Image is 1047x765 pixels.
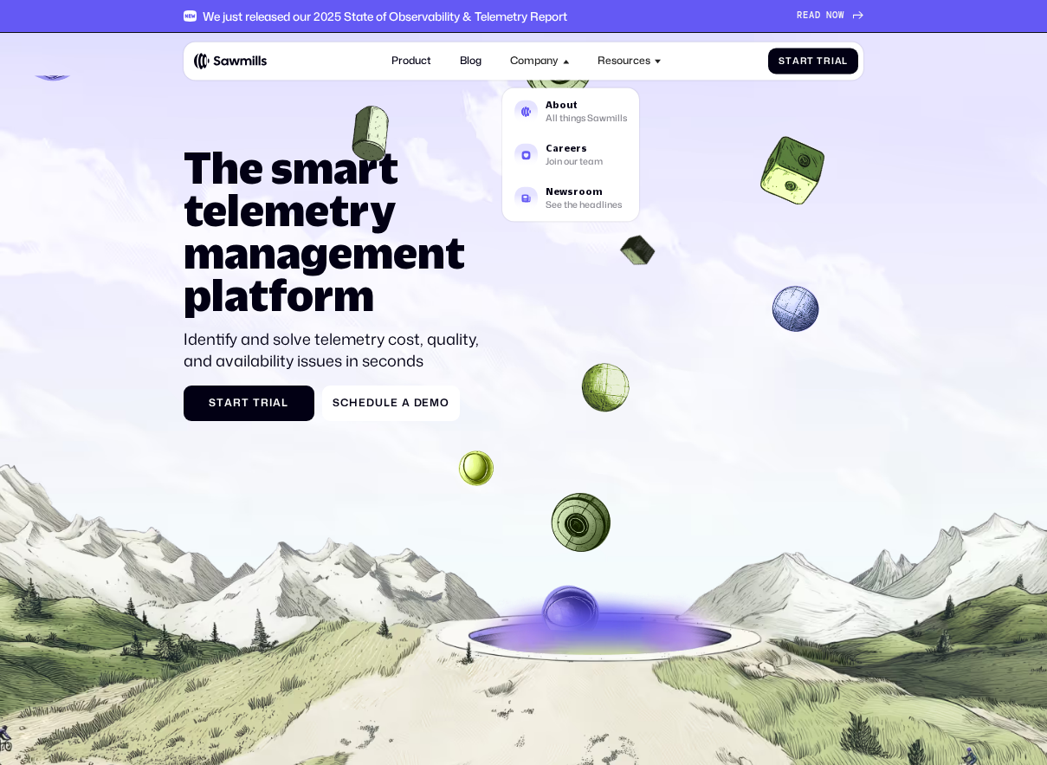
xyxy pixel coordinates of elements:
[546,201,622,210] div: See the headlines
[831,55,835,67] span: i
[281,397,288,410] span: l
[184,328,488,373] p: Identify and solve telemetry cost, quality, and availability issues in seconds
[209,397,217,410] span: S
[233,397,242,410] span: r
[797,10,803,22] span: R
[375,397,384,410] span: u
[366,397,375,410] span: d
[507,135,635,174] a: CareersJoin our team
[333,397,340,410] span: S
[792,55,800,67] span: a
[785,55,792,67] span: t
[502,47,577,75] div: Company
[322,386,461,422] a: ScheduleaDemo
[800,55,808,67] span: r
[502,75,638,222] nav: Company
[340,397,349,410] span: c
[217,397,224,410] span: t
[590,47,669,75] div: Resources
[402,397,410,410] span: a
[807,55,814,67] span: t
[835,55,843,67] span: a
[507,178,635,217] a: NewsroomSee the headlines
[184,386,314,422] a: StartTrial
[546,101,627,111] div: About
[261,397,269,410] span: r
[391,397,398,410] span: e
[824,55,831,67] span: r
[510,55,559,68] div: Company
[803,10,809,22] span: E
[546,187,622,197] div: Newsroom
[546,158,603,166] div: Join our team
[838,10,844,22] span: W
[507,92,635,131] a: AboutAll things Sawmills
[349,397,359,410] span: h
[832,10,838,22] span: O
[546,144,603,153] div: Careers
[826,10,832,22] span: N
[384,397,391,410] span: l
[598,55,650,68] div: Resources
[384,47,439,75] a: Product
[817,55,824,67] span: T
[546,114,627,123] div: All things Sawmills
[414,397,423,410] span: D
[768,48,858,75] a: StartTrial
[842,55,848,67] span: l
[779,55,785,67] span: S
[815,10,821,22] span: D
[273,397,281,410] span: a
[203,10,567,23] div: We just released our 2025 State of Observability & Telemetry Report
[224,397,233,410] span: a
[269,397,273,410] span: i
[184,146,488,316] h1: The smart telemetry management platform
[422,397,430,410] span: e
[440,397,449,410] span: o
[797,10,863,22] a: READNOW
[359,397,366,410] span: e
[253,397,261,410] span: T
[452,47,489,75] a: Blog
[809,10,815,22] span: A
[430,397,440,410] span: m
[242,397,249,410] span: t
